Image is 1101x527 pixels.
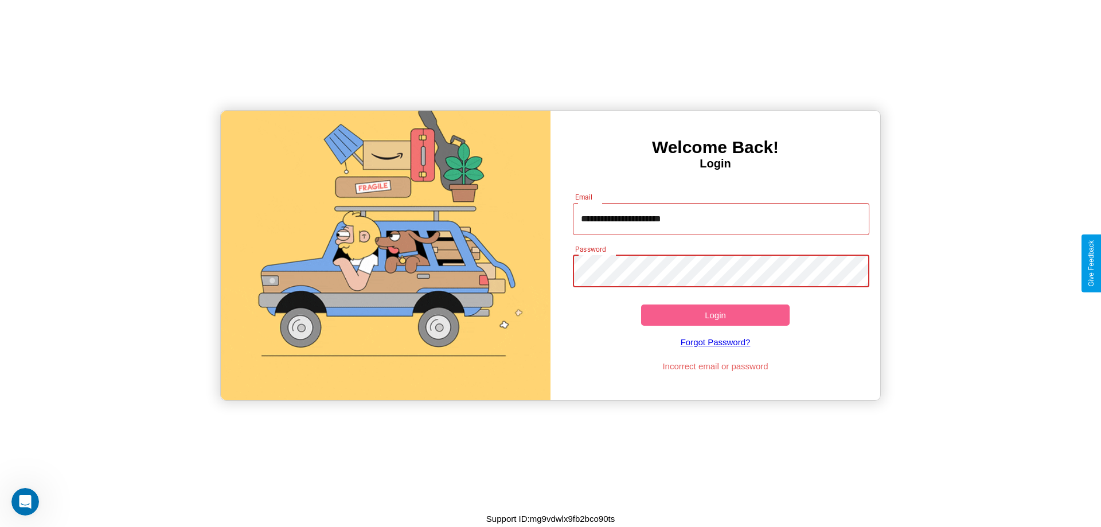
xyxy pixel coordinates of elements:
iframe: Intercom live chat [11,488,39,516]
div: Give Feedback [1087,240,1095,287]
h3: Welcome Back! [550,138,880,157]
p: Incorrect email or password [567,358,864,374]
h4: Login [550,157,880,170]
img: gif [221,111,550,400]
button: Login [641,305,790,326]
a: Forgot Password? [567,326,864,358]
label: Password [575,244,606,254]
label: Email [575,192,593,202]
p: Support ID: mg9vdwlx9fb2bco90ts [486,511,615,526]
